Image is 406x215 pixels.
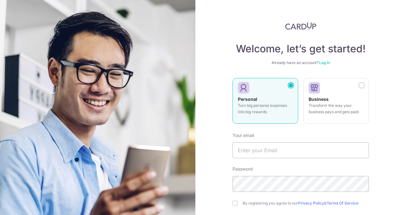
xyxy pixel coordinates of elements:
label: Password [232,166,253,172]
a: Business Transform the way your business pays and gets paid. [303,78,369,127]
strong: Business [309,96,329,102]
a: Log in [319,60,330,65]
p: Turn big personal expenses into big rewards. [238,102,293,115]
label: By registering you agree to our & [243,201,369,206]
p: Transform the way your business pays and gets paid. [309,102,363,115]
h4: Welcome, let’s get started! [232,42,369,55]
strong: Personal [238,96,257,102]
label: Your email [232,132,254,139]
img: CardUp Logo [285,22,316,30]
a: Personal Turn big personal expenses into big rewards. [232,78,298,127]
div: Already have an account? [232,60,369,65]
a: Terms Of Service [327,201,358,205]
a: Privacy Policy [298,201,324,205]
input: Enter your Email [232,142,369,158]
